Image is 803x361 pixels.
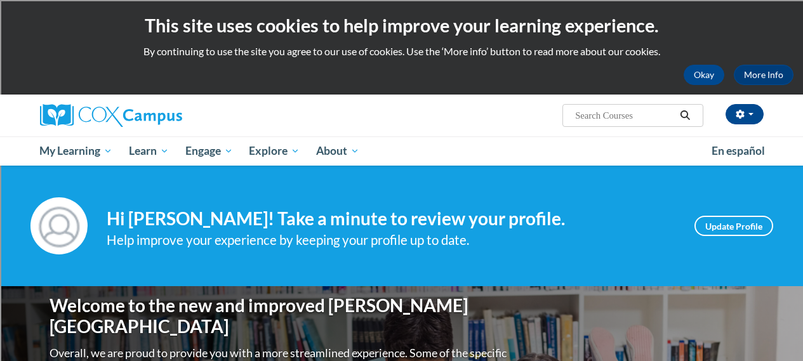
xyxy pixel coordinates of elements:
[30,136,773,166] div: Main menu
[185,143,233,159] span: Engage
[40,104,269,127] a: Cox Campus
[703,138,773,164] a: En español
[316,143,359,159] span: About
[726,104,764,124] button: Account Settings
[129,143,169,159] span: Learn
[675,108,694,123] button: Search
[32,136,121,166] a: My Learning
[40,104,182,127] img: Cox Campus
[574,108,675,123] input: Search Courses
[39,143,112,159] span: My Learning
[241,136,308,166] a: Explore
[177,136,241,166] a: Engage
[121,136,177,166] a: Learn
[712,144,765,157] span: En español
[308,136,368,166] a: About
[249,143,300,159] span: Explore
